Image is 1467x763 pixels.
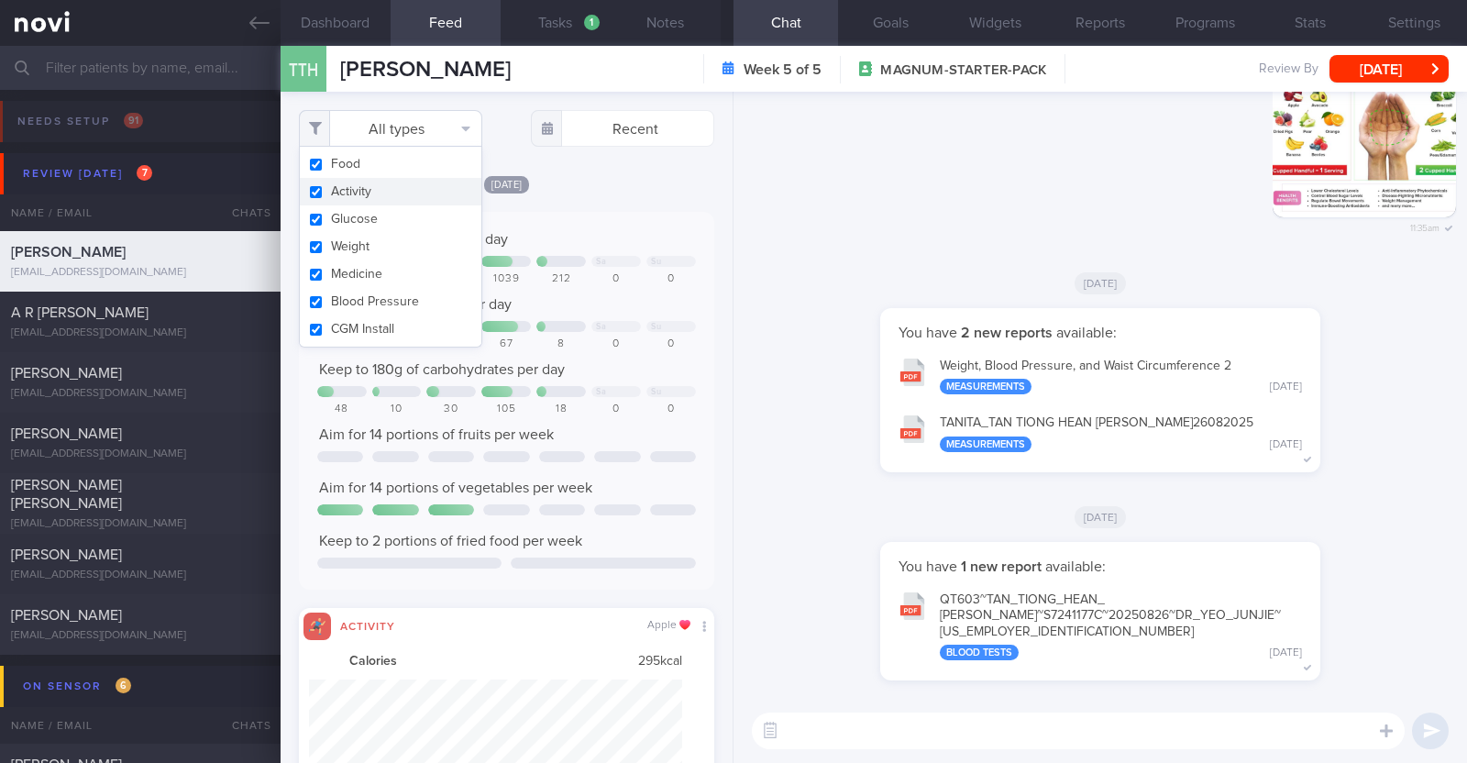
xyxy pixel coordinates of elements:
p: You have available: [899,558,1302,576]
div: [EMAIL_ADDRESS][DOMAIN_NAME] [11,629,270,643]
span: [PERSON_NAME] [11,608,122,623]
span: [PERSON_NAME] [11,245,126,260]
span: [DATE] [1075,506,1127,528]
div: Chats [207,707,281,744]
button: Blood Pressure [300,288,481,315]
span: [DATE] [484,176,530,194]
img: Photo by Charlotte Tan [1273,34,1456,217]
div: Su [651,257,661,267]
div: 0 [591,337,641,351]
span: [PERSON_NAME] [340,59,511,81]
div: 0 [591,272,641,286]
div: 1039 [481,272,531,286]
div: TTH [276,35,331,105]
span: Review By [1259,61,1318,78]
div: QT603~TAN_ TIONG_ HEAN_ [PERSON_NAME]~S7241177C~20250826~DR_ YEO_ JUNJIE~[US_EMPLOYER_IDENTIFICAT... [940,592,1302,661]
div: Su [651,322,661,332]
button: Activity [300,178,481,205]
div: 0 [646,272,696,286]
button: QT603~TAN_TIONG_HEAN_[PERSON_NAME]~S7241177C~20250826~DR_YEO_JUNJIE~[US_EMPLOYER_IDENTIFICATION_N... [889,581,1311,670]
div: 0 [646,403,696,416]
div: 8 [536,337,586,351]
div: 0 [646,337,696,351]
p: You have available: [899,324,1302,342]
button: Food [300,150,481,178]
div: [EMAIL_ADDRESS][DOMAIN_NAME] [11,448,270,461]
div: Activity [331,617,404,633]
div: 0 [591,403,641,416]
div: 212 [536,272,586,286]
strong: Calories [349,654,397,670]
div: On sensor [18,674,136,699]
div: [DATE] [1270,438,1302,452]
div: Sa [596,257,606,267]
span: Aim for 14 portions of fruits per week [319,427,554,442]
span: Aim for 14 portions of vegetables per week [319,481,592,495]
span: 295 kcal [638,654,682,670]
span: [PERSON_NAME] [11,547,122,562]
span: [PERSON_NAME] [PERSON_NAME] [11,478,122,511]
div: [EMAIL_ADDRESS][DOMAIN_NAME] [11,517,270,531]
button: Glucose [300,205,481,233]
span: MAGNUM-STARTER-PACK [880,61,1046,80]
div: [EMAIL_ADDRESS][DOMAIN_NAME] [11,387,270,401]
span: 6 [116,678,131,693]
div: [EMAIL_ADDRESS][DOMAIN_NAME] [11,326,270,340]
span: 91 [124,113,143,128]
span: Keep to 2 portions of fried food per week [319,534,582,548]
button: Medicine [300,260,481,288]
span: 7 [137,165,152,181]
div: 18 [536,403,586,416]
span: Keep to 180g of carbohydrates per day [319,362,565,377]
div: [EMAIL_ADDRESS][DOMAIN_NAME] [11,266,270,280]
div: TANITA_ TAN TIONG HEAN [PERSON_NAME] 26082025 [940,415,1302,452]
span: [PERSON_NAME] [11,426,122,441]
span: A R [PERSON_NAME] [11,305,149,320]
div: [DATE] [1270,381,1302,394]
button: [DATE] [1329,55,1449,83]
div: Apple [647,619,690,633]
div: Su [651,387,661,397]
strong: 1 new report [957,559,1045,574]
div: 67 [481,337,531,351]
span: [PERSON_NAME] [11,366,122,381]
button: All types [299,110,482,147]
div: Review [DATE] [18,161,157,186]
div: 1 [584,15,600,30]
button: Weight [300,233,481,260]
div: Blood Tests [940,645,1019,660]
div: [EMAIL_ADDRESS][DOMAIN_NAME] [11,569,270,582]
span: 11:35am [1410,217,1439,235]
button: CGM Install [300,315,481,343]
div: 105 [481,403,531,416]
button: Weight, Blood Pressure, and Waist Circumference 2 Measurements [DATE] [889,347,1311,404]
span: [DATE] [1075,272,1127,294]
div: 48 [317,403,367,416]
div: 10 [372,403,422,416]
strong: Week 5 of 5 [744,61,822,79]
div: Weight, Blood Pressure, and Waist Circumference 2 [940,359,1302,395]
div: 30 [426,403,476,416]
div: Sa [596,387,606,397]
div: Measurements [940,437,1031,452]
button: TANITA_TAN TIONG HEAN [PERSON_NAME]26082025 Measurements [DATE] [889,404,1311,461]
div: Needs setup [13,109,148,134]
div: [DATE] [1270,647,1302,660]
div: Measurements [940,379,1031,394]
div: Sa [596,322,606,332]
strong: 2 new reports [957,326,1056,340]
div: Chats [207,194,281,231]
